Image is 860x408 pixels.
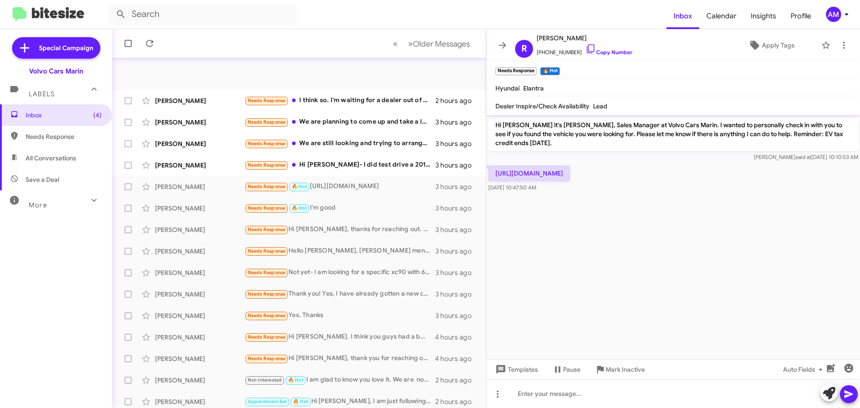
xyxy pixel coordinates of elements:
[26,154,76,163] span: All Conversations
[403,34,475,53] button: Next
[155,268,245,277] div: [PERSON_NAME]
[248,162,286,168] span: Needs Response
[155,182,245,191] div: [PERSON_NAME]
[292,205,307,211] span: 🔥 Hot
[435,247,479,256] div: 3 hours ago
[248,313,286,318] span: Needs Response
[435,268,479,277] div: 3 hours ago
[245,310,435,321] div: Yes. Thanks
[435,376,479,385] div: 2 hours ago
[155,311,245,320] div: [PERSON_NAME]
[29,90,55,98] span: Labels
[248,227,286,232] span: Needs Response
[155,333,245,342] div: [PERSON_NAME]
[155,290,245,299] div: [PERSON_NAME]
[155,161,245,170] div: [PERSON_NAME]
[155,204,245,213] div: [PERSON_NAME]
[155,96,245,105] div: [PERSON_NAME]
[495,67,537,75] small: Needs Response
[245,353,435,364] div: Hi [PERSON_NAME], thank you for reaching out. I have decided on the car and finalised on it.
[245,267,435,278] div: Not yet- I am looking for a specific xc90 with 6 seater captains chairs and light interior.
[248,98,286,103] span: Needs Response
[26,175,59,184] span: Save a Deal
[248,356,286,361] span: Needs Response
[248,377,282,383] span: Not-Interested
[537,33,632,43] span: [PERSON_NAME]
[435,225,479,234] div: 3 hours ago
[248,248,286,254] span: Needs Response
[744,3,783,29] a: Insights
[245,396,435,407] div: Hi [PERSON_NAME], I am just following up. I see that [PERSON_NAME] reached out to you
[494,361,538,378] span: Templates
[495,102,589,110] span: Dealer Inspire/Check Availability
[488,117,858,151] p: Hi [PERSON_NAME] it's [PERSON_NAME], Sales Manager at Volvo Cars Marin. I wanted to personally ch...
[435,290,479,299] div: 3 hours ago
[155,247,245,256] div: [PERSON_NAME]
[248,291,286,297] span: Needs Response
[155,225,245,234] div: [PERSON_NAME]
[26,132,102,141] span: Needs Response
[795,154,811,160] span: said at
[248,334,286,340] span: Needs Response
[248,141,286,146] span: Needs Response
[537,43,632,57] span: [PHONE_NUMBER]
[754,154,858,160] span: [PERSON_NAME] [DATE] 10:10:53 AM
[699,3,744,29] a: Calendar
[155,139,245,148] div: [PERSON_NAME]
[435,161,479,170] div: 3 hours ago
[245,289,435,299] div: Thank you! Yes, I have already gotten a new car. [PERSON_NAME]
[523,84,544,92] span: Elantra
[435,182,479,191] div: 3 hours ago
[288,377,303,383] span: 🔥 Hot
[725,37,817,53] button: Apply Tags
[29,201,47,209] span: More
[408,38,413,49] span: »
[435,333,479,342] div: 4 hours ago
[245,375,435,385] div: I am glad to know you love it. We are not affiliated with the Volvo San Francisco store but your ...
[245,117,435,127] div: We are planning to come up and take a look at the one we have interest in [DATE] morning when you...
[783,361,826,378] span: Auto Fields
[783,3,818,29] a: Profile
[248,184,286,189] span: Needs Response
[248,119,286,125] span: Needs Response
[388,34,475,53] nav: Page navigation example
[155,354,245,363] div: [PERSON_NAME]
[245,181,435,192] div: [URL][DOMAIN_NAME]
[435,139,479,148] div: 3 hours ago
[826,7,841,22] div: AM
[292,184,307,189] span: 🔥 Hot
[666,3,699,29] span: Inbox
[245,160,435,170] div: Hi [PERSON_NAME]- I did test drive a 2019 xc60 hybrid, grey, with [PERSON_NAME]; was curious if i...
[245,332,435,342] div: Hi [PERSON_NAME]. I think you guys had a bmw x5 50e but doesn't seem like you have it anymore. I ...
[413,39,470,49] span: Older Messages
[387,34,403,53] button: Previous
[435,311,479,320] div: 3 hours ago
[29,67,83,76] div: Volvo Cars Marin
[435,118,479,127] div: 3 hours ago
[540,67,559,75] small: 🔥 Hot
[495,84,520,92] span: Hyundai
[435,354,479,363] div: 4 hours ago
[245,138,435,149] div: We are still looking and trying to arrange our schedule to have some availability [DATE]. Do you ...
[293,399,308,404] span: 🔥 Hot
[593,102,607,110] span: Lead
[93,111,102,120] span: (4)
[435,397,479,406] div: 2 hours ago
[762,37,795,53] span: Apply Tags
[12,37,100,59] a: Special Campaign
[245,203,435,213] div: I'm good
[435,204,479,213] div: 3 hours ago
[818,7,850,22] button: AM
[248,399,287,404] span: Appointment Set
[588,361,652,378] button: Mark Inactive
[521,42,527,56] span: R
[245,224,435,235] div: Hi [PERSON_NAME], thanks for reaching out. We ended up with an xc40 recharge from Volvo in [GEOGR...
[545,361,588,378] button: Pause
[393,38,398,49] span: «
[155,118,245,127] div: [PERSON_NAME]
[563,361,580,378] span: Pause
[155,376,245,385] div: [PERSON_NAME]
